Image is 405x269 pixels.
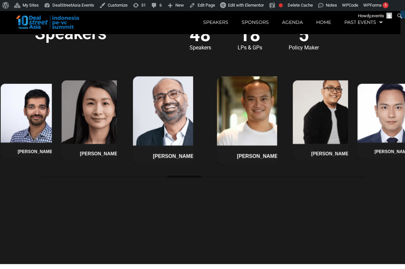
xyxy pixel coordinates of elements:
[196,15,235,30] a: Speakers
[297,151,364,157] h4: [PERSON_NAME]
[133,76,215,146] img: Abhishek Mittal
[228,3,264,8] span: Edit with Elementor
[1,84,71,143] img: Abhijay Sethia
[235,15,275,30] a: Sponsors
[66,151,133,157] h4: [PERSON_NAME]
[289,25,319,45] div: 5
[221,153,294,159] h4: [PERSON_NAME]
[309,15,337,30] a: Home
[382,2,388,8] div: 3
[217,76,299,146] img: Muhammad Yoga Anindito
[238,25,262,45] div: 18
[372,13,384,18] span: events
[190,25,211,45] div: 48
[279,3,283,7] div: Focus keyphrase not set
[238,45,262,51] div: LPs & GPs
[61,80,137,144] img: Ming Eng
[337,15,389,30] a: Past Events
[275,15,309,30] a: Agenda
[356,11,395,21] a: Howdy,events
[293,80,368,144] img: Gena Bijaksana
[5,149,67,154] h4: [PERSON_NAME]
[138,153,210,159] h4: [PERSON_NAME]
[190,45,211,51] div: Speakers
[289,45,319,51] div: Policy Maker
[20,25,107,42] h2: Speakers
